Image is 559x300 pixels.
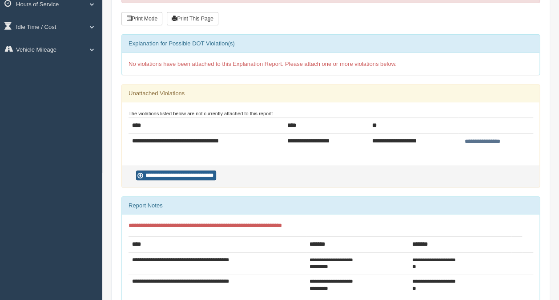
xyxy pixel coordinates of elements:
[122,35,539,53] div: Explanation for Possible DOT Violation(s)
[129,111,273,116] small: The violations listed below are not currently attached to this report:
[167,12,218,25] button: Print This Page
[122,85,539,102] div: Unattached Violations
[121,12,162,25] button: Print Mode
[129,61,397,67] span: No violations have been attached to this Explanation Report. Please attach one or more violations...
[122,197,539,215] div: Report Notes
